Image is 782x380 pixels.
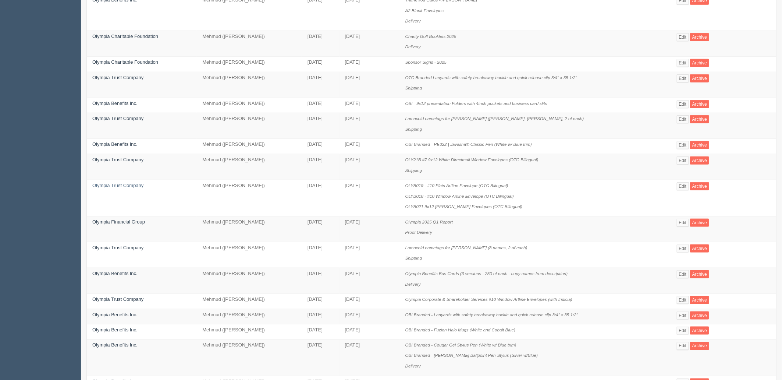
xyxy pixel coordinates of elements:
[302,31,339,56] td: [DATE]
[690,327,709,335] a: Archive
[690,115,709,123] a: Archive
[92,101,138,106] a: Olympia Benefits Inc.
[405,343,516,348] i: OBI Branded - Cougar Gel Stylus Pen (White w/ Blue trim)
[197,339,302,376] td: Mehmud ([PERSON_NAME])
[92,327,138,332] a: Olympia Benefits Inc.
[92,59,158,65] a: Olympia Charitable Foundation
[405,8,444,13] i: A2 Blank Envelopes
[92,116,143,121] a: Olympia Trust Company
[197,57,302,72] td: Mehmud ([PERSON_NAME])
[405,219,453,224] i: Olympia 2025 Q1 Report
[197,242,302,268] td: Mehmud ([PERSON_NAME])
[92,245,143,250] a: Olympia Trust Company
[302,324,339,340] td: [DATE]
[197,309,302,324] td: Mehmud ([PERSON_NAME])
[340,72,400,98] td: [DATE]
[405,34,456,39] i: Charity Golf Booklets 2025
[340,294,400,309] td: [DATE]
[677,312,689,320] a: Edit
[340,57,400,72] td: [DATE]
[405,245,527,250] i: Lamacoid nametags for [PERSON_NAME] (8 names, 2 of each)
[405,282,421,286] i: Delivery
[677,270,689,278] a: Edit
[302,154,339,180] td: [DATE]
[302,98,339,113] td: [DATE]
[405,157,538,162] i: OLY21B #7 9x12 White Directmail Window Envelopes (OTC Bilingual)
[340,31,400,56] td: [DATE]
[197,268,302,294] td: Mehmud ([PERSON_NAME])
[92,312,138,317] a: Olympia Benefits Inc.
[405,353,538,358] i: OBI Branded - [PERSON_NAME] Ballpoint Pen-Stylus (Silver w/Blue)
[677,74,689,82] a: Edit
[405,101,547,106] i: OBI - 9x12 presentation Folders with 4inch pockets and business card slits
[405,60,447,64] i: Sponsor Signs - 2025
[340,268,400,294] td: [DATE]
[92,271,138,276] a: Olympia Benefits Inc.
[677,342,689,350] a: Edit
[690,244,709,253] a: Archive
[302,242,339,268] td: [DATE]
[302,139,339,154] td: [DATE]
[302,72,339,98] td: [DATE]
[92,141,138,147] a: Olympia Benefits Inc.
[677,219,689,227] a: Edit
[405,204,523,209] i: OLYB021 9x12 [PERSON_NAME] Envelopes (OTC Bilingual)
[405,44,421,49] i: Delivery
[690,312,709,320] a: Archive
[677,296,689,304] a: Edit
[302,294,339,309] td: [DATE]
[197,154,302,180] td: Mehmud ([PERSON_NAME])
[197,216,302,242] td: Mehmud ([PERSON_NAME])
[92,75,143,80] a: Olympia Trust Company
[197,31,302,56] td: Mehmud ([PERSON_NAME])
[405,116,584,121] i: Lamacoid nametags for [PERSON_NAME] ([PERSON_NAME], [PERSON_NAME], 2 of each)
[197,139,302,154] td: Mehmud ([PERSON_NAME])
[405,183,508,188] i: OLYB019 - #10 Plain Artline Envelope (OTC Bilingual)
[690,74,709,82] a: Archive
[302,57,339,72] td: [DATE]
[690,59,709,67] a: Archive
[302,268,339,294] td: [DATE]
[197,294,302,309] td: Mehmud ([PERSON_NAME])
[677,115,689,123] a: Edit
[405,297,572,302] i: Olympia Corporate & Shareholder Services #10 Window Artline Envelopes (with Indicia)
[340,309,400,324] td: [DATE]
[197,324,302,340] td: Mehmud ([PERSON_NAME])
[340,113,400,139] td: [DATE]
[405,168,422,173] i: Shipping
[197,72,302,98] td: Mehmud ([PERSON_NAME])
[92,296,143,302] a: Olympia Trust Company
[405,85,422,90] i: Shipping
[405,194,514,198] i: OLYB018 - #10 Window Artline Envelope (OTC Bilingual)
[690,270,709,278] a: Archive
[405,142,532,147] i: OBI Branded - PE322 | Javalina® Classic Pen (White w/ Blue trim)
[405,364,421,369] i: Delivery
[340,180,400,217] td: [DATE]
[197,113,302,139] td: Mehmud ([PERSON_NAME])
[677,33,689,41] a: Edit
[340,98,400,113] td: [DATE]
[92,342,138,348] a: Olympia Benefits Inc.
[302,339,339,376] td: [DATE]
[677,244,689,253] a: Edit
[405,327,515,332] i: OBI Branded - Fuzion Halo Mugs (White and Cobalt Blue)
[405,271,568,276] i: Olympia Benefits Bus Cards (3 versions - 250 of each - copy names from description)
[197,98,302,113] td: Mehmud ([PERSON_NAME])
[92,219,145,225] a: Olympia Financial Group
[340,154,400,180] td: [DATE]
[405,230,432,235] i: Proof Delivery
[677,156,689,165] a: Edit
[690,100,709,108] a: Archive
[197,180,302,217] td: Mehmud ([PERSON_NAME])
[690,156,709,165] a: Archive
[92,183,143,188] a: Olympia Trust Company
[405,127,422,131] i: Shipping
[340,339,400,376] td: [DATE]
[340,216,400,242] td: [DATE]
[92,34,158,39] a: Olympia Charitable Foundation
[690,33,709,41] a: Archive
[340,242,400,268] td: [DATE]
[302,309,339,324] td: [DATE]
[677,141,689,149] a: Edit
[92,157,143,162] a: Olympia Trust Company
